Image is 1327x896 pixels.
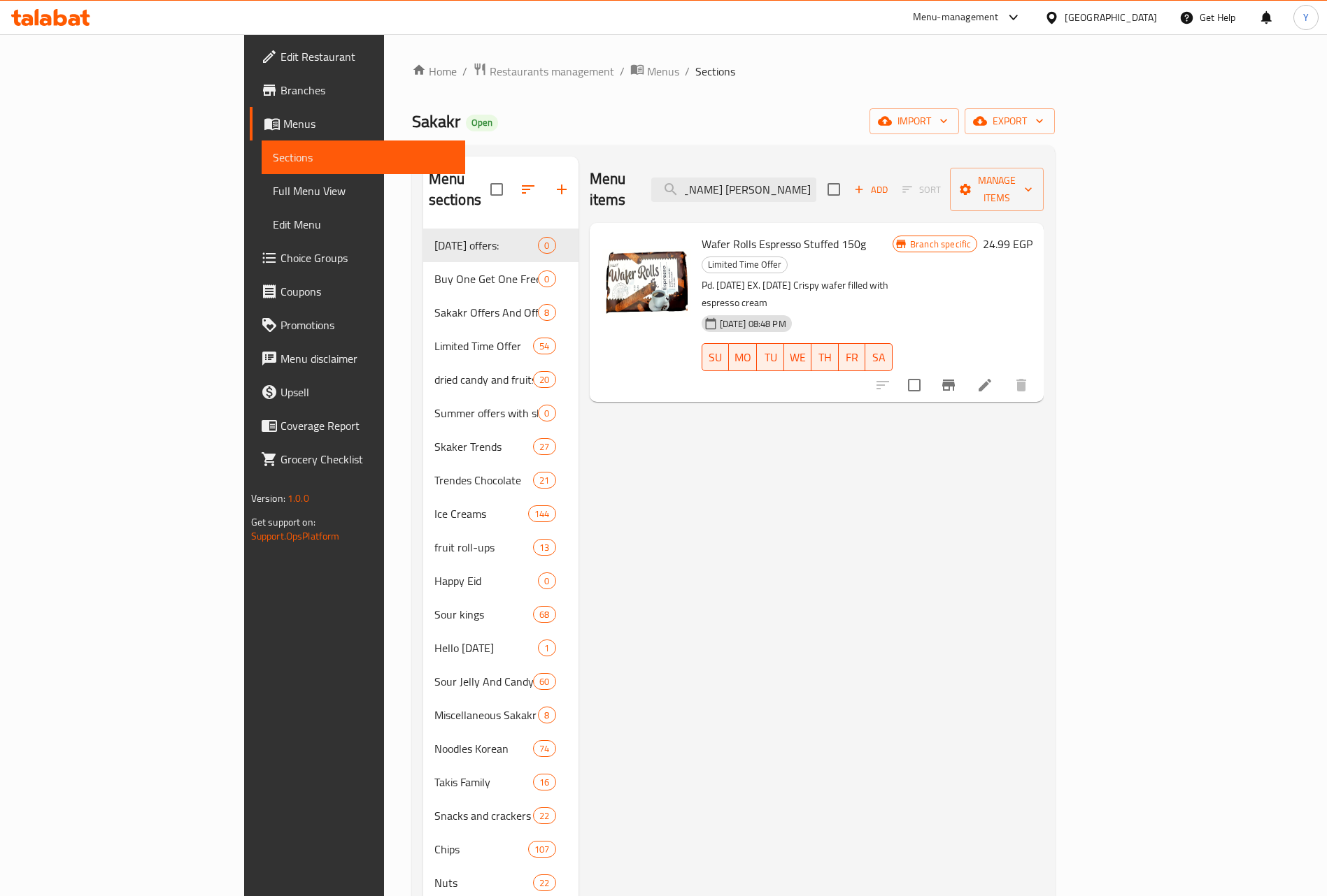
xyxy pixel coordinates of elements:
a: Edit menu item [977,377,993,393]
div: Buy One Get One Free0 [423,262,579,296]
button: TH [811,343,839,371]
span: Ice Creams [434,505,528,522]
span: Skaker Trends [434,438,534,455]
span: MO [735,347,751,368]
button: MO [729,343,757,371]
button: TU [757,343,784,371]
div: Buy One Get One Free [434,270,539,287]
div: items [538,304,555,321]
span: Version: [251,489,285,507]
span: Menu disclaimer [281,350,455,367]
a: Coverage Report [250,409,466,442]
div: items [533,740,555,757]
div: items [533,874,555,891]
a: Menus [250,107,466,140]
div: Hello Ramadan [434,640,539,656]
div: fruit roll-ups [434,539,534,556]
div: Snacks and crackers22 [423,799,579,832]
a: Restaurants management [473,62,614,80]
a: Upsell [250,375,466,409]
span: Select to update [900,370,929,400]
span: Hello [DATE] [434,640,539,656]
div: items [533,539,555,556]
div: Sour Jelly And Candy60 [423,665,579,698]
div: Trendes Chocolate21 [423,463,579,497]
span: Add [852,182,890,198]
span: Menus [283,115,455,132]
span: Chips [434,841,528,858]
div: items [538,270,555,287]
a: Promotions [250,308,466,342]
a: Coupons [250,275,466,308]
button: Add [849,179,893,201]
span: Branches [281,82,455,99]
button: FR [839,343,866,371]
div: Noodles Korean74 [423,732,579,765]
span: Edit Restaurant [281,48,455,65]
span: Summer offers with skakr [434,405,539,421]
span: Sections [695,63,735,80]
a: Menu disclaimer [250,342,466,375]
div: Limited Time Offer [434,338,534,354]
span: import [881,113,948,130]
div: items [538,640,555,656]
span: SU [708,347,724,368]
button: WE [784,343,811,371]
div: Sour Jelly And Candy [434,673,534,690]
span: 74 [534,742,555,756]
span: 0 [539,239,555,252]
button: Branch-specific-item [932,368,965,402]
div: Sour kings [434,606,534,623]
div: items [528,841,555,858]
h2: Menu items [590,168,635,210]
span: [DATE] 08:48 PM [714,317,792,331]
span: Wafer Rolls Espresso Stuffed 150g [702,233,866,254]
div: Happy Eid [434,572,539,589]
button: export [965,108,1055,134]
span: Add item [849,179,893,201]
span: Sections [273,149,455,166]
span: Y [1303,10,1309,25]
span: export [976,113,1044,130]
div: Limited Time Offer [702,256,788,273]
nav: breadcrumb [412,62,1056,80]
div: Sour kings68 [423,598,579,631]
div: items [533,472,555,489]
span: 60 [534,675,555,688]
input: search [651,178,816,202]
img: Wafer Rolls Espresso Stuffed 150g [601,234,690,324]
div: items [538,707,555,723]
div: Happy Eid0 [423,564,579,598]
div: items [533,774,555,790]
span: TU [762,347,779,368]
div: Hello [DATE]1 [423,631,579,665]
span: Coverage Report [281,417,455,434]
span: SA [871,347,887,368]
span: Full Menu View [273,182,455,199]
span: Miscellaneous Sakakr Imports [434,707,539,723]
p: Pd. [DATE] EX. [DATE] Crispy wafer filled with espresso cream [702,277,893,312]
div: items [533,338,555,354]
span: Choice Groups [281,250,455,266]
div: Menu-management [913,9,999,26]
li: / [685,63,690,80]
div: items [538,237,555,254]
span: 22 [534,809,555,823]
span: 27 [534,440,555,454]
span: Select section [819,175,849,204]
span: Restaurants management [490,63,614,80]
span: 13 [534,541,555,554]
span: Snacks and crackers [434,807,534,824]
span: dried candy and fruits [434,371,534,388]
div: items [533,438,555,455]
span: Coupons [281,283,455,300]
a: Support.OpsPlatform [251,527,340,545]
span: 16 [534,776,555,789]
a: Grocery Checklist [250,442,466,476]
span: 0 [539,407,555,420]
div: [DATE] offers:0 [423,229,579,262]
span: Limited Time Offer [702,256,787,273]
span: Trendes Chocolate [434,472,534,489]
